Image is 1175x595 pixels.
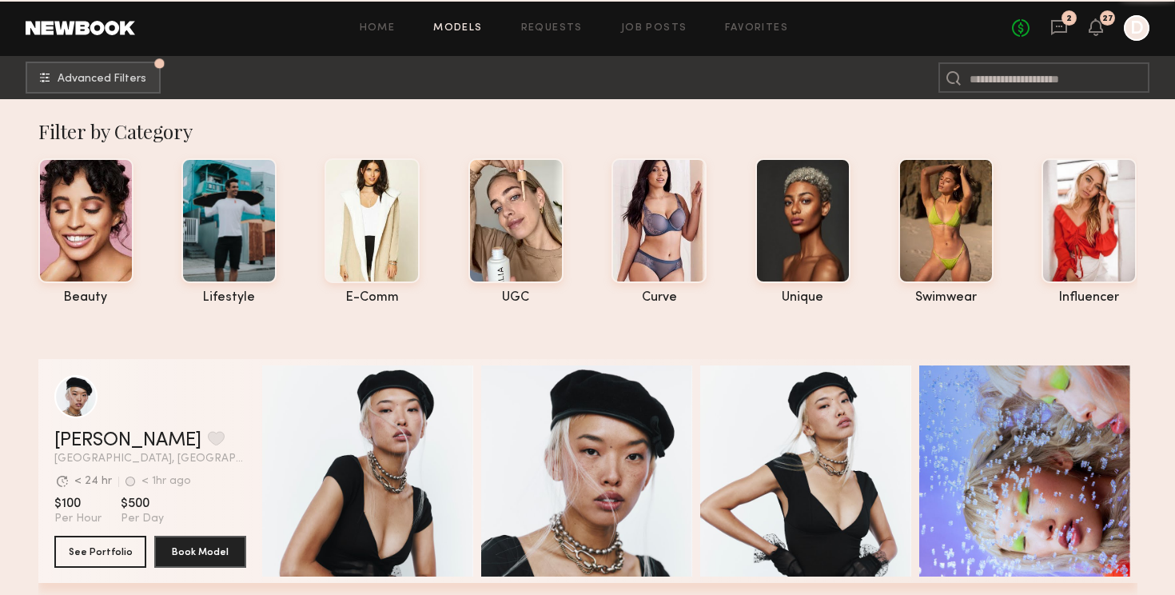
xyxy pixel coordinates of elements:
div: < 24 hr [74,476,112,487]
a: Models [433,23,482,34]
button: See Portfolio [54,536,146,568]
span: Per Hour [54,512,102,526]
div: unique [755,291,850,305]
div: UGC [468,291,564,305]
a: Requests [521,23,583,34]
div: beauty [38,291,133,305]
div: 2 [1066,14,1072,23]
a: Favorites [725,23,788,34]
div: Filter by Category [38,118,1137,144]
div: 27 [1102,14,1113,23]
span: [GEOGRAPHIC_DATA], [GEOGRAPHIC_DATA] [54,453,246,465]
a: [PERSON_NAME] [54,431,201,450]
div: influencer [1042,291,1137,305]
a: Home [360,23,396,34]
button: Advanced Filters [26,62,161,94]
span: $100 [54,496,102,512]
div: lifestyle [181,291,277,305]
div: e-comm [325,291,420,305]
div: curve [611,291,707,305]
div: < 1hr ago [141,476,191,487]
button: Book Model [154,536,246,568]
a: 2 [1050,18,1068,38]
a: D [1124,15,1149,41]
div: swimwear [898,291,994,305]
a: Job Posts [621,23,687,34]
span: $500 [121,496,164,512]
span: Advanced Filters [58,74,146,85]
span: Per Day [121,512,164,526]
